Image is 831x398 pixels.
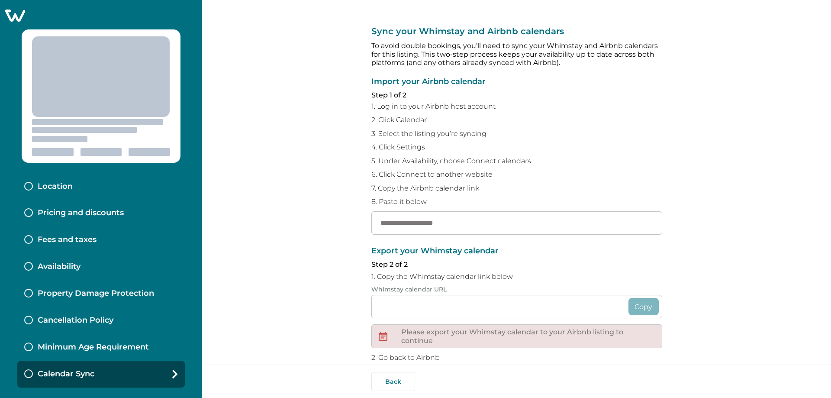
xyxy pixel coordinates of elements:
p: Import your Airbnb calendar [371,78,662,86]
p: Minimum Age Requirement [38,343,149,352]
p: Property Damage Protection [38,289,154,298]
p: 6. Click Connect to another website [371,170,662,179]
p: 1. Log in to your Airbnb host account [371,102,662,111]
button: Copy [628,298,659,315]
p: Location [38,182,73,191]
p: 5. Under Availability, choose Connect calendars [371,157,662,165]
p: 2. Click Calendar [371,116,662,124]
p: 8. Paste it below [371,197,662,206]
p: Cancellation Policy [38,316,113,325]
p: Sync your Whimstay and Airbnb calendars [371,26,662,36]
button: Back [371,372,415,391]
p: 1. Copy the Whimstay calendar link below [371,272,662,281]
p: 3. Select the listing you’re syncing [371,129,662,138]
p: Availability [38,262,81,272]
p: Step 2 of 2 [371,260,662,269]
p: Pricing and discounts [38,208,124,218]
p: Whimstay calendar URL [371,286,662,293]
p: Fees and taxes [38,235,97,245]
p: To avoid double bookings, you’ll need to sync your Whimstay and Airbnb calendars for this listing... [371,42,662,67]
p: 4. Click Settings [371,143,662,152]
p: 2. Go back to Airbnb [371,353,662,362]
p: Export your Whimstay calendar [371,247,662,256]
p: Calendar Sync [38,369,94,379]
p: 7. Copy the Airbnb calendar link [371,184,662,193]
p: Step 1 of 2 [371,91,662,100]
p: Please export your Whimstay calendar to your Airbnb listing to continue [401,328,655,345]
